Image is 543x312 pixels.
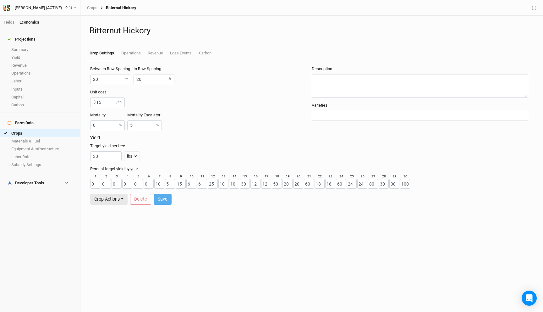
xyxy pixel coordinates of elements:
[144,46,167,61] a: Revenue
[90,166,138,172] label: Percent target yield by year
[97,5,136,10] div: Bitternut Hickory
[8,120,34,125] div: Farm Data
[307,174,311,179] label: 21
[130,194,151,205] button: Delete
[118,46,144,61] a: Operations
[169,77,171,82] label: ft
[312,66,332,72] label: Description
[180,174,182,179] label: 9
[233,174,236,179] label: 14
[4,177,76,189] h4: Developer Tools
[90,26,534,36] h1: Bitternut Hickory
[127,112,160,118] label: Mortality Escalator
[154,194,172,205] button: Save
[190,174,194,179] label: 10
[90,194,128,205] button: Crop Actions
[134,66,161,72] label: In Row Spacing
[90,66,130,72] label: Between Row Spacing
[393,174,397,179] label: 29
[195,46,215,61] a: Carbon
[169,174,171,179] label: 8
[200,174,204,179] label: 11
[87,5,97,10] a: Crops
[127,153,132,159] div: lbs
[265,174,268,179] label: 17
[254,174,258,179] label: 16
[8,37,36,42] div: Projections
[403,174,407,179] label: 30
[90,112,106,118] label: Mortality
[361,174,365,179] label: 26
[167,46,195,61] a: Loss Events
[137,174,139,179] label: 5
[211,174,215,179] label: 12
[148,174,150,179] label: 6
[95,174,96,179] label: 1
[522,291,537,306] div: Open Intercom Messenger
[222,174,226,179] label: 13
[159,174,161,179] label: 7
[116,174,118,179] label: 3
[4,20,14,25] a: Fields
[286,174,290,179] label: 19
[15,5,73,11] div: Warehime (ACTIVE) - 9-15
[312,103,327,108] label: Varieties
[318,174,322,179] label: 22
[8,181,44,186] div: Developer Tools
[15,5,73,11] div: [PERSON_NAME] (ACTIVE) - 9-15
[105,174,107,179] label: 2
[86,46,118,61] a: Crop Settings
[127,174,129,179] label: 4
[3,4,77,11] button: [PERSON_NAME] (ACTIVE) - 9-15
[243,174,247,179] label: 15
[297,174,300,179] label: 20
[90,135,533,141] h3: Yield
[90,89,106,95] label: Unit cost
[19,19,39,25] div: Economics
[90,143,125,149] label: Target yield per tree
[275,174,279,179] label: 18
[124,151,140,161] button: lbs
[382,174,386,179] label: 28
[371,174,375,179] label: 27
[156,123,159,128] label: %
[350,174,354,179] label: 25
[116,100,122,105] label: /ea
[119,123,122,128] label: %
[339,174,343,179] label: 24
[125,77,128,82] label: ft
[329,174,332,179] label: 23
[93,99,96,105] label: $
